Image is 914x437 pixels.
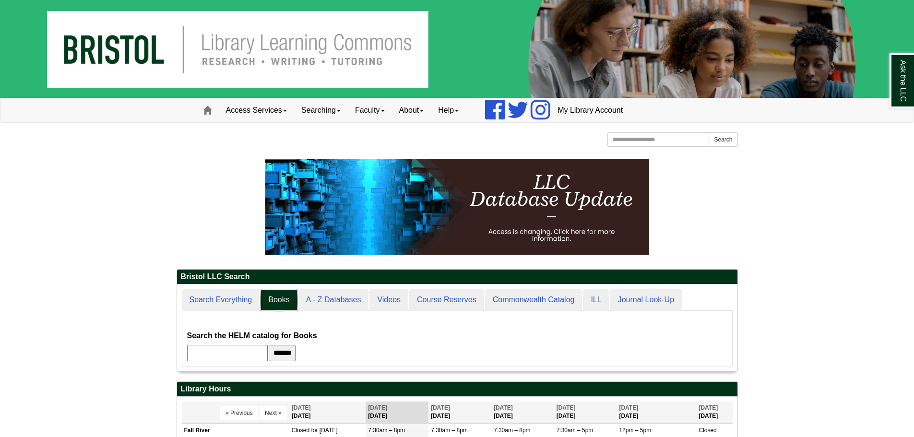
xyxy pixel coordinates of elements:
span: [DATE] [292,404,311,411]
a: Course Reserves [409,289,484,311]
button: Next » [260,406,287,420]
th: [DATE] [491,402,554,423]
th: [DATE] [554,402,617,423]
img: HTML tutorial [265,159,649,255]
span: [DATE] [619,404,638,411]
label: Search the HELM catalog for Books [187,329,317,343]
div: Books [187,316,727,361]
span: [DATE] [557,404,576,411]
span: [DATE] [368,404,387,411]
a: My Library Account [550,98,630,122]
a: Help [431,98,466,122]
h2: Library Hours [177,382,737,397]
button: Search [709,132,737,147]
a: Commonwealth Catalog [485,289,582,311]
a: Search Everything [182,289,260,311]
a: A - Z Databases [298,289,369,311]
span: Closed [292,427,309,434]
a: Searching [294,98,348,122]
span: [DATE] [494,404,513,411]
a: Access Services [219,98,294,122]
th: [DATE] [366,402,428,423]
span: 7:30am – 8pm [431,427,468,434]
a: Faculty [348,98,392,122]
th: [DATE] [289,402,366,423]
span: for [DATE] [311,427,337,434]
span: 12pm – 5pm [619,427,651,434]
th: [DATE] [428,402,491,423]
span: Closed [699,427,716,434]
th: [DATE] [617,402,696,423]
span: [DATE] [431,404,450,411]
a: Books [261,289,297,311]
a: About [392,98,431,122]
span: 7:30am – 8pm [494,427,531,434]
th: [DATE] [696,402,732,423]
button: « Previous [220,406,258,420]
a: ILL [583,289,609,311]
a: Journal Look-Up [610,289,682,311]
span: 7:30am – 5pm [557,427,594,434]
span: [DATE] [699,404,718,411]
span: 7:30am – 8pm [368,427,405,434]
h2: Bristol LLC Search [177,270,737,284]
a: Videos [369,289,408,311]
